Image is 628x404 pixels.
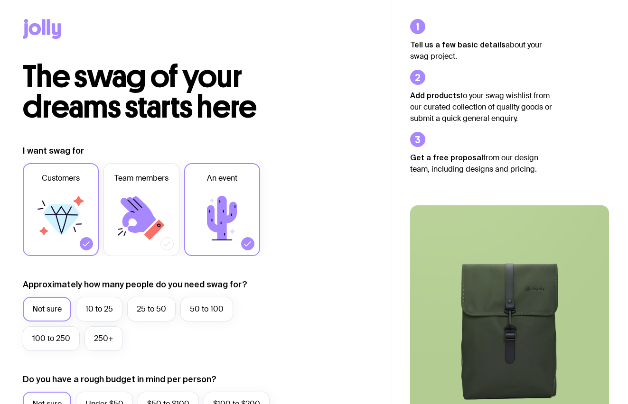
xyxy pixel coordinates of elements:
label: 100 to 250 [23,326,80,351]
label: Do you have a rough budget in mind per person? [23,374,216,385]
label: 25 to 50 [127,297,176,321]
span: An event [207,173,237,184]
label: 50 to 100 [180,297,233,321]
p: about your swag project. [410,39,553,62]
label: I want swag for [23,145,84,156]
p: to your swag wishlist from our curated collection of quality goods or submit a quick general enqu... [410,90,553,124]
span: Team members [114,173,169,184]
strong: Tell us a few basic details [410,40,506,49]
strong: Add products [410,91,460,100]
span: Customers [42,173,80,184]
strong: Get a free proposal [410,153,483,162]
label: 10 to 25 [76,297,122,321]
label: 250+ [84,326,123,351]
p: from our design team, including designs and pricing. [410,152,553,175]
label: Approximately how many people do you need swag for? [23,279,247,290]
span: The swag of your dreams starts here [23,58,257,126]
label: Not sure [23,297,71,321]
